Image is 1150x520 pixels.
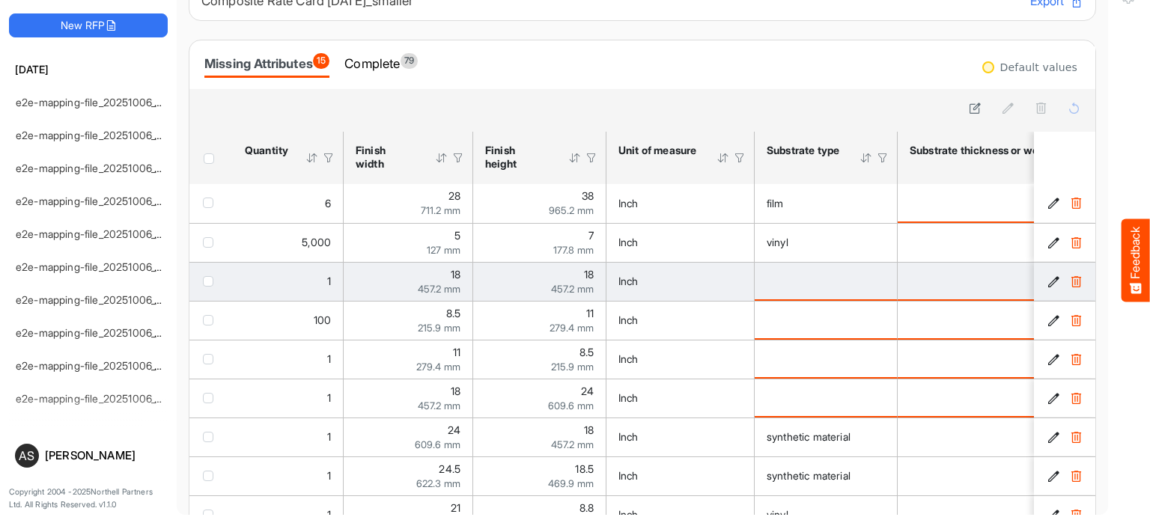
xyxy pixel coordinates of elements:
[575,462,594,475] span: 18.5
[898,223,1121,262] td: 8 is template cell Column Header httpsnorthellcomontologiesmapping-rulesmaterialhasmaterialthickn...
[451,151,465,165] div: Filter Icon
[344,53,418,74] div: Complete
[189,340,233,379] td: checkbox
[16,326,187,339] a: e2e-mapping-file_20251006_145931
[618,275,639,287] span: Inch
[549,204,594,216] span: 965.2 mm
[245,144,286,157] div: Quantity
[327,391,331,404] span: 1
[606,340,755,379] td: Inch is template cell Column Header httpsnorthellcomontologiesmapping-rulesmeasurementhasunitofme...
[446,307,460,319] span: 8.5
[233,184,344,223] td: 6 is template cell Column Header httpsnorthellcomontologiesmapping-rulesorderhasquantity
[344,340,473,379] td: 11 is template cell Column Header httpsnorthellcomontologiesmapping-rulesmeasurementhasfinishsize...
[344,379,473,417] td: 18 is template cell Column Header httpsnorthellcomontologiesmapping-rulesmeasurementhasfinishsize...
[733,151,746,165] div: Filter Icon
[473,379,606,417] td: 24 is template cell Column Header httpsnorthellcomontologiesmapping-rulesmeasurementhasfinishsize...
[1046,313,1061,328] button: Edit
[16,162,186,174] a: e2e-mapping-file_20251006_151638
[579,501,594,514] span: 8.8
[1068,235,1083,250] button: Delete
[588,229,594,242] span: 7
[16,195,188,207] a: e2e-mapping-file_20251006_151344
[302,236,331,248] span: 5,000
[767,197,784,209] span: film
[327,275,331,287] span: 1
[1046,352,1061,367] button: Edit
[356,144,416,171] div: Finish width
[1046,274,1061,289] button: Edit
[606,456,755,495] td: Inch is template cell Column Header httpsnorthellcomontologiesmapping-rulesmeasurementhasunitofme...
[898,262,1121,301] td: is template cell Column Header httpsnorthellcomontologiesmapping-rulesmaterialhasmaterialthicknes...
[1046,429,1061,444] button: Edit
[1034,379,1098,417] td: 0696e9f7-23ac-4fdc-b234-b0486917b159 is template cell Column Header
[344,301,473,340] td: 8.5 is template cell Column Header httpsnorthellcomontologiesmapping-rulesmeasurementhasfinishsiz...
[767,430,851,443] span: synthetic material
[551,283,594,295] span: 457.2 mm
[427,244,460,256] span: 127 mm
[16,260,186,273] a: e2e-mapping-file_20251006_151233
[189,456,233,495] td: checkbox
[344,417,473,456] td: 24 is template cell Column Header httpsnorthellcomontologiesmapping-rulesmeasurementhasfinishsize...
[755,262,898,301] td: is template cell Column Header httpsnorthellcomontologiesmapping-rulesmaterialhassubstratemateria...
[898,417,1121,456] td: 4 is template cell Column Header httpsnorthellcomontologiesmapping-rulesmaterialhasmaterialthickn...
[451,501,460,514] span: 21
[606,417,755,456] td: Inch is template cell Column Header httpsnorthellcomontologiesmapping-rulesmeasurementhasunitofme...
[1034,223,1098,262] td: 42bc0020-e49e-4814-9cb5-d62a0eb1d388 is template cell Column Header
[473,262,606,301] td: 18 is template cell Column Header httpsnorthellcomontologiesmapping-rulesmeasurementhasfinishsize...
[473,184,606,223] td: 38 is template cell Column Header httpsnorthellcomontologiesmapping-rulesmeasurementhasfinishsize...
[618,313,639,326] span: Inch
[1034,262,1098,301] td: e388a524-affc-46a0-93e8-a4e8f0309012 is template cell Column Header
[189,379,233,417] td: checkbox
[618,236,639,248] span: Inch
[1000,62,1077,73] div: Default values
[189,301,233,340] td: checkbox
[189,223,233,262] td: checkbox
[1068,313,1083,328] button: Delete
[233,417,344,456] td: 1 is template cell Column Header httpsnorthellcomontologiesmapping-rulesorderhasquantity
[618,144,697,157] div: Unit of measure
[16,359,187,372] a: e2e-mapping-file_20251006_141532
[548,400,594,412] span: 609.6 mm
[551,438,594,450] span: 457.2 mm
[1034,417,1098,456] td: 1dc8fc8e-af95-4dc4-a5df-22e01f550c55 is template cell Column Header
[581,385,594,397] span: 24
[618,352,639,365] span: Inch
[582,189,594,202] span: 38
[439,462,460,475] span: 24.5
[451,385,460,397] span: 18
[45,450,162,461] div: [PERSON_NAME]
[606,184,755,223] td: Inch is template cell Column Header httpsnorthellcomontologiesmapping-rulesmeasurementhasunitofme...
[898,301,1121,340] td: is template cell Column Header httpsnorthellcomontologiesmapping-rulesmaterialhasmaterialthicknes...
[473,223,606,262] td: 7 is template cell Column Header httpsnorthellcomontologiesmapping-rulesmeasurementhasfinishsizeh...
[344,184,473,223] td: 28 is template cell Column Header httpsnorthellcomontologiesmapping-rulesmeasurementhasfinishsize...
[233,301,344,340] td: 100 is template cell Column Header httpsnorthellcomontologiesmapping-rulesorderhasquantity
[606,301,755,340] td: Inch is template cell Column Header httpsnorthellcomontologiesmapping-rulesmeasurementhasunitofme...
[755,417,898,456] td: synthetic material is template cell Column Header httpsnorthellcomontologiesmapping-rulesmaterial...
[16,96,188,108] a: e2e-mapping-file_20251006_152957
[579,346,594,358] span: 8.5
[876,151,889,165] div: Filter Icon
[473,456,606,495] td: 18.5 is template cell Column Header httpsnorthellcomontologiesmapping-rulesmeasurementhasfinishsi...
[418,322,460,334] span: 215.9 mm
[898,340,1121,379] td: is template cell Column Header httpsnorthellcomontologiesmapping-rulesmaterialhasmaterialthicknes...
[618,430,639,443] span: Inch
[585,151,598,165] div: Filter Icon
[314,313,331,326] span: 100
[1122,218,1150,302] button: Feedback
[401,53,418,69] span: 79
[313,53,329,69] span: 15
[1046,468,1061,483] button: Edit
[1046,196,1061,211] button: Edit
[16,227,186,240] a: e2e-mapping-file_20251006_151326
[767,236,788,248] span: vinyl
[898,456,1121,495] td: 4 is template cell Column Header httpsnorthellcomontologiesmapping-rulesmaterialhasmaterialthickn...
[755,223,898,262] td: vinyl is template cell Column Header httpsnorthellcomontologiesmapping-rulesmaterialhassubstratem...
[344,262,473,301] td: 18 is template cell Column Header httpsnorthellcomontologiesmapping-rulesmeasurementhasfinishsize...
[454,229,460,242] span: 5
[189,132,233,184] th: Header checkbox
[418,400,460,412] span: 457.2 mm
[9,61,168,78] h6: [DATE]
[448,423,460,436] span: 24
[16,129,188,141] a: e2e-mapping-file_20251006_152733
[16,293,185,306] a: e2e-mapping-file_20251006_151130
